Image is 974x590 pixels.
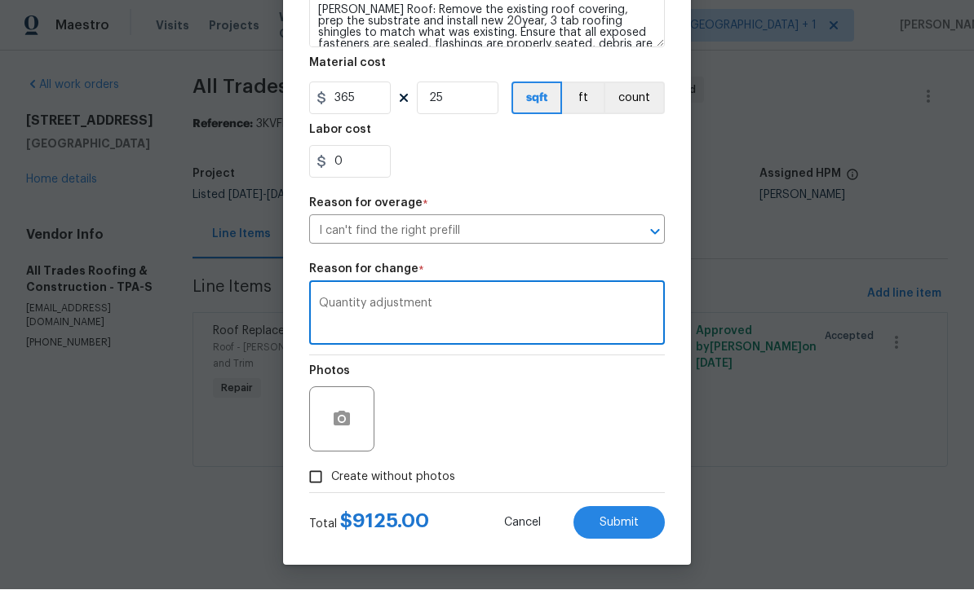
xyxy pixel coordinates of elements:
h5: Material cost [309,58,386,69]
span: Submit [600,517,639,530]
button: sqft [511,82,562,115]
button: ft [562,82,604,115]
button: Submit [573,507,665,539]
h5: Photos [309,366,350,377]
button: Cancel [478,507,567,539]
button: count [604,82,665,115]
input: Select a reason for overage [309,219,619,244]
h5: Labor cost [309,125,371,136]
span: $ 9125.00 [340,512,429,531]
span: Cancel [504,517,541,530]
h5: Reason for change [309,264,418,275]
h5: Reason for overage [309,198,423,209]
textarea: Quantity adjustment [319,298,655,332]
button: Open [644,221,666,244]
span: Create without photos [331,469,455,487]
div: Total [309,513,429,533]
